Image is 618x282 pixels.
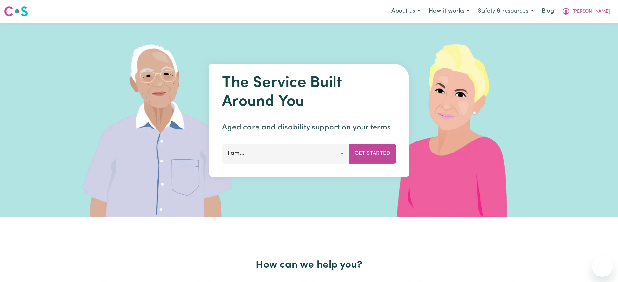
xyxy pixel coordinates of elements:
a: Careseekers logo [4,4,28,19]
h1: The Service Built Around You [222,74,396,111]
button: Get Started [349,144,396,163]
h2: How can we help you? [99,259,520,271]
a: Blog [538,4,558,18]
button: Safety & resources [474,5,538,18]
img: Careseekers logo [4,6,28,17]
button: About us [387,5,425,18]
button: How it works [425,5,474,18]
p: Aged care and disability support on your terms [222,122,396,133]
button: I am... [222,144,349,163]
span: [PERSON_NAME] [572,8,610,15]
button: My Account [558,5,614,18]
iframe: Button to launch messaging window [592,256,613,277]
